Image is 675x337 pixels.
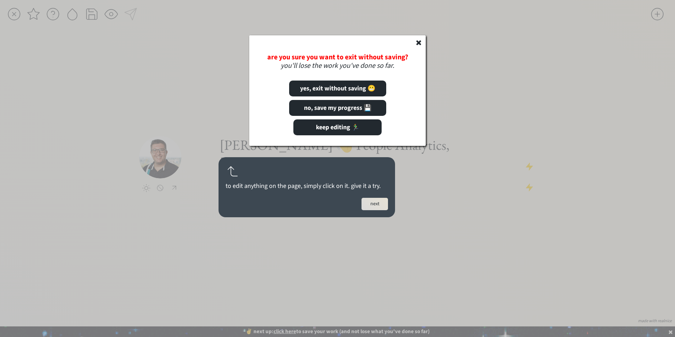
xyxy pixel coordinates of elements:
button: no, save my progress 💾 [289,100,386,116]
button: next [362,198,388,210]
button: keep editing 🏃‍♂️ [293,119,382,135]
font: are you sure you want to exit without saving? [267,52,408,62]
button: yes, exit without saving 😬 [289,81,386,96]
em: you'll lose the work you've done so far. [281,61,394,71]
div: to edit anything on the page, simply click on it. give it a try. [226,182,388,190]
